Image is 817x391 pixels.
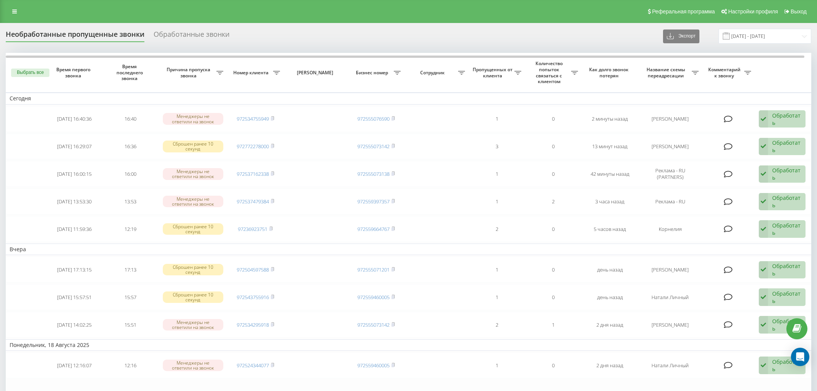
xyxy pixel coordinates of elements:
div: Необработанные пропущенные звонки [6,30,144,42]
td: 3 часа назад [582,188,638,214]
td: 2 [525,188,581,214]
td: 0 [525,257,581,283]
td: [DATE] 16:40:36 [46,106,102,132]
td: Сегодня [6,93,811,104]
td: [DATE] 11:59:36 [46,216,102,242]
span: Название схемы переадресации [642,67,692,79]
div: Менеджеры не ответили на звонок [163,196,223,207]
td: 1 [469,284,525,310]
td: 0 [525,352,581,378]
span: Время первого звонка [52,67,96,79]
td: 1 [469,161,525,187]
td: Вчера [6,244,811,255]
div: Обработать [772,112,801,126]
td: 0 [525,284,581,310]
td: [DATE] 13:53:30 [46,188,102,214]
div: Обработать [772,290,801,304]
div: Обработать [772,317,801,332]
a: 972555073142 [357,143,390,150]
span: Пропущенных от клиента [473,67,514,79]
td: 1 [469,352,525,378]
a: 972555073142 [357,321,390,328]
td: Реклама - RU [638,188,702,214]
span: Количество попыток связаться с клиентом [529,61,571,84]
a: 972534755949 [237,115,269,122]
span: Как долго звонок потерян [588,67,632,79]
a: 972537479384 [237,198,269,205]
div: Обработать [772,358,801,373]
td: 17:13 [102,257,159,283]
td: 2 [469,312,525,338]
button: Выбрать все [11,69,49,77]
a: 972537162338 [237,170,269,177]
a: 972504597588 [237,266,269,273]
a: 972555076590 [357,115,390,122]
td: Корнелия [638,216,702,242]
td: [PERSON_NAME] [638,257,702,283]
td: [DATE] 17:13:15 [46,257,102,283]
td: 15:57 [102,284,159,310]
a: 972559664767 [357,226,390,232]
td: день назад [582,257,638,283]
span: Настройки профиля [728,8,778,15]
div: Обработать [772,139,801,154]
div: Обработать [772,167,801,181]
td: [PERSON_NAME] [638,106,702,132]
span: [PERSON_NAME] [290,70,341,76]
td: 5 часов назад [582,216,638,242]
span: Комментарий к звонку [706,67,744,79]
span: Реферальная программа [652,8,715,15]
td: [DATE] 15:57:51 [46,284,102,310]
td: 3 [469,134,525,160]
button: Экспорт [663,29,699,43]
td: 13 минут назад [582,134,638,160]
a: 97236923751 [238,226,267,232]
a: 972559397357 [357,198,390,205]
div: Менеджеры не ответили на звонок [163,168,223,180]
td: [DATE] 14:02:25 [46,312,102,338]
div: Сброшен ранее 10 секунд [163,264,223,275]
td: 0 [525,106,581,132]
td: 16:00 [102,161,159,187]
td: 15:51 [102,312,159,338]
td: 16:40 [102,106,159,132]
td: 1 [469,106,525,132]
td: Натали Личный [638,284,702,310]
td: [PERSON_NAME] [638,312,702,338]
div: Сброшен ранее 10 секунд [163,141,223,152]
a: 972555071201 [357,266,390,273]
div: Обработать [772,222,801,236]
td: 2 дня назад [582,312,638,338]
td: 2 дня назад [582,352,638,378]
div: Обработать [772,194,801,209]
span: Сотрудник [408,70,458,76]
span: Время последнего звонка [109,64,152,82]
td: 2 минуты назад [582,106,638,132]
td: 12:19 [102,216,159,242]
td: 0 [525,161,581,187]
td: 13:53 [102,188,159,214]
td: 42 минуты назад [582,161,638,187]
td: [DATE] 12:16:07 [46,352,102,378]
div: Обработать [772,262,801,277]
span: Бизнес номер [352,70,394,76]
a: 972543755916 [237,294,269,301]
div: Менеджеры не ответили на звонок [163,319,223,330]
td: [PERSON_NAME] [638,134,702,160]
div: Open Intercom Messenger [791,348,809,366]
td: 0 [525,134,581,160]
div: Сброшен ранее 10 секунд [163,223,223,235]
a: 972524344077 [237,362,269,369]
div: Менеджеры не ответили на звонок [163,360,223,371]
td: 2 [469,216,525,242]
span: Выход [791,8,807,15]
div: Менеджеры не ответили на звонок [163,113,223,124]
a: 972555073138 [357,170,390,177]
span: Номер клиента [231,70,273,76]
td: день назад [582,284,638,310]
a: 972559460005 [357,362,390,369]
div: Сброшен ранее 10 секунд [163,291,223,303]
a: 972559460005 [357,294,390,301]
td: 16:36 [102,134,159,160]
a: 972534295918 [237,321,269,328]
